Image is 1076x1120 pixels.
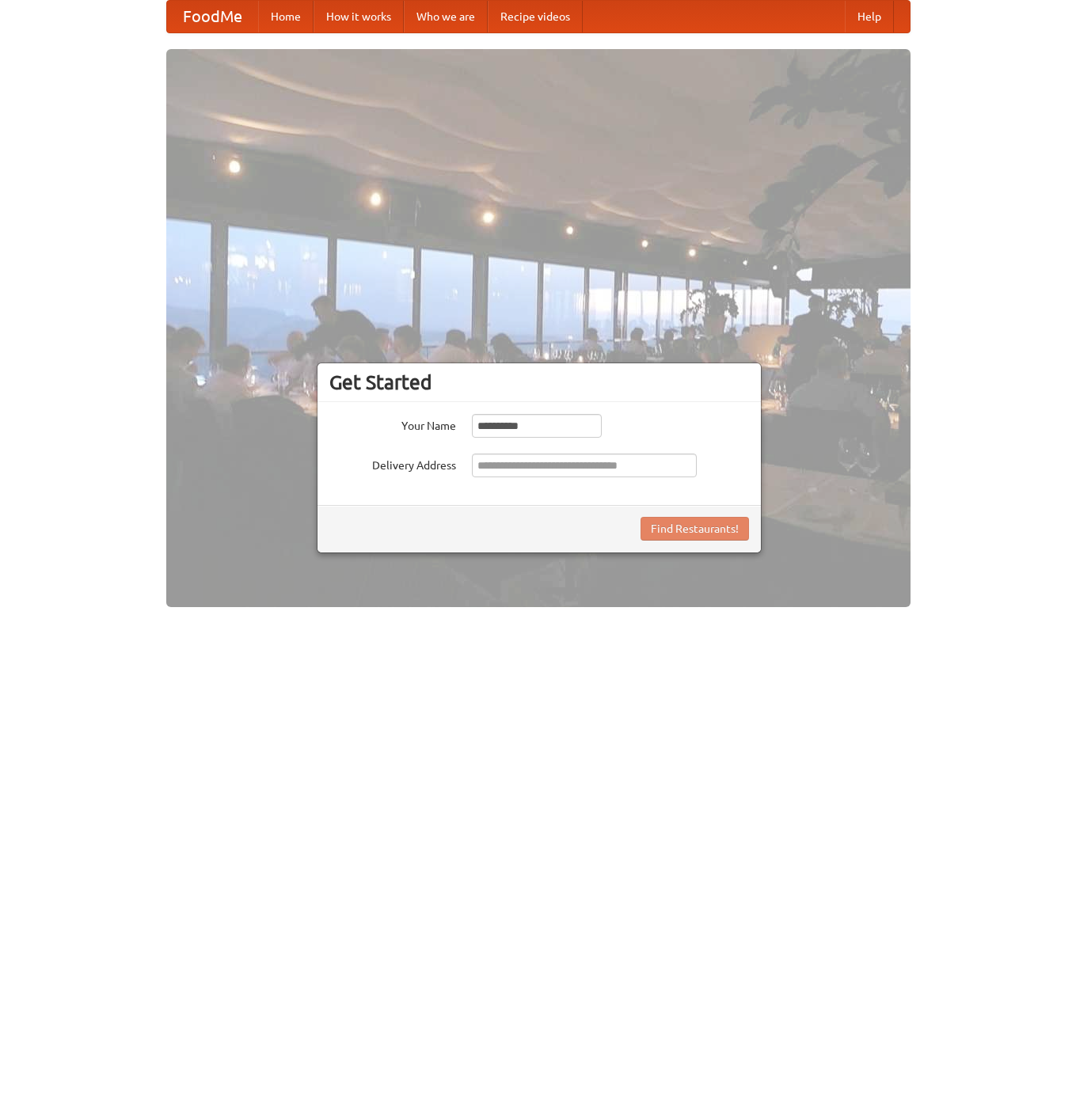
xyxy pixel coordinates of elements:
[167,1,258,32] a: FoodMe
[404,1,488,32] a: Who we are
[314,1,404,32] a: How it works
[488,1,583,32] a: Recipe videos
[641,517,749,541] button: Find Restaurants!
[329,370,749,394] h3: Get Started
[258,1,314,32] a: Home
[329,414,456,434] label: Your Name
[845,1,894,32] a: Help
[329,454,456,473] label: Delivery Address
